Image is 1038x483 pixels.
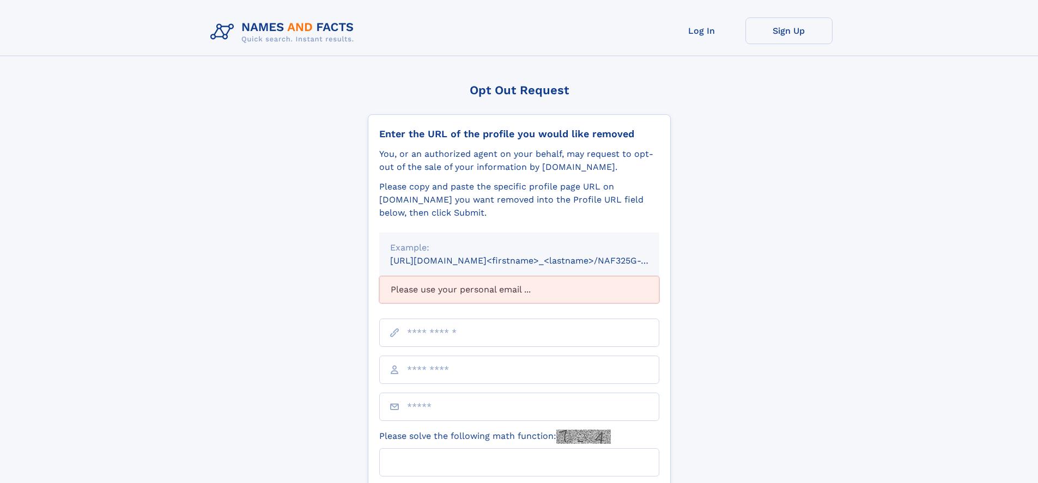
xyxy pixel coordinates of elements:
div: Example: [390,241,648,254]
small: [URL][DOMAIN_NAME]<firstname>_<lastname>/NAF325G-xxxxxxxx [390,255,680,266]
img: Logo Names and Facts [206,17,363,47]
div: Opt Out Request [368,83,671,97]
div: Please copy and paste the specific profile page URL on [DOMAIN_NAME] you want removed into the Pr... [379,180,659,219]
label: Please solve the following math function: [379,430,611,444]
div: Enter the URL of the profile you would like removed [379,128,659,140]
div: Please use your personal email ... [379,276,659,303]
a: Sign Up [745,17,833,44]
div: You, or an authorized agent on your behalf, may request to opt-out of the sale of your informatio... [379,148,659,174]
a: Log In [658,17,745,44]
